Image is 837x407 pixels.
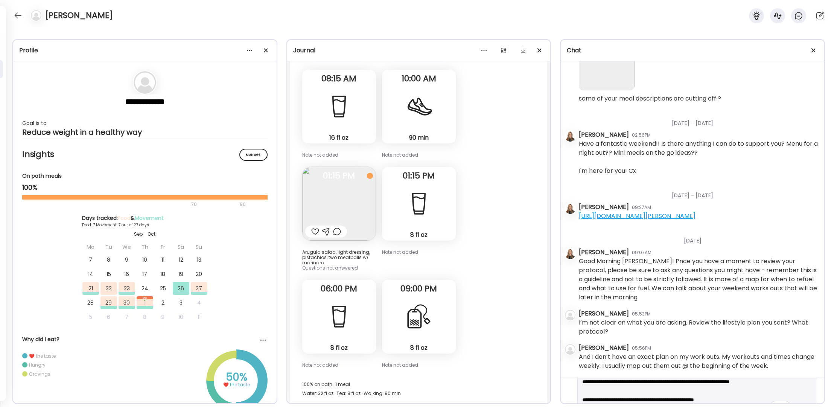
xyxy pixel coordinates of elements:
[382,172,456,179] span: 01:15 PM
[29,353,56,359] div: ❤️ the taste
[137,296,153,309] div: 1
[155,282,171,295] div: 25
[579,248,629,257] div: [PERSON_NAME]
[632,132,651,139] div: 02:56PM
[382,75,456,82] span: 10:00 AM
[155,241,171,253] div: Fr
[305,134,373,142] div: 16 fl oz
[137,311,153,323] div: 8
[100,282,117,295] div: 22
[82,241,99,253] div: Mo
[565,310,575,320] img: bg-avatar-default.svg
[119,296,135,309] div: 30
[382,152,418,158] span: Note not added
[579,228,818,248] div: [DATE]
[29,362,46,368] div: Hungry
[173,253,189,266] div: 12
[155,268,171,280] div: 18
[82,268,99,280] div: 14
[579,110,818,130] div: [DATE] - [DATE]
[565,344,575,355] img: bg-avatar-default.svg
[22,200,237,209] div: 70
[134,71,156,94] img: bg-avatar-default.svg
[173,311,189,323] div: 10
[218,380,256,389] div: ❤️ the taste
[82,282,99,295] div: 21
[565,131,575,142] img: avatars%2FC7qqOxmwlCb4p938VsoDHlkq1VT2
[579,343,629,352] div: [PERSON_NAME]
[382,362,418,368] span: Note not added
[191,296,207,309] div: 4
[82,222,208,228] div: Food: 7 Movement: 7 out of 27 days
[579,257,818,302] div: Good Morning [PERSON_NAME]! Pnce you have a moment to review your protocol, please be sure to ask...
[119,241,135,253] div: We
[632,311,651,317] div: 05:53PM
[579,318,818,336] div: I’m not clear on what you are asking. Review the lifestyle plan you sent? What protocol?
[579,309,629,318] div: [PERSON_NAME]
[302,75,376,82] span: 08:15 AM
[579,139,818,175] div: Have a fantastic weekend!! Is there anything I can do to support you? Menu for a night out?? Mini...
[29,371,50,377] div: Cravings
[385,344,453,352] div: 8 fl oz
[22,172,268,180] div: On path meals
[302,152,338,158] span: Note not added
[565,248,575,259] img: avatars%2FC7qqOxmwlCb4p938VsoDHlkq1VT2
[385,134,453,142] div: 90 min
[302,380,536,398] div: 100% on path · 1 meal Water: 32 fl oz · Tea: 8 fl oz · Walking: 90 min
[173,296,189,309] div: 3
[632,345,651,352] div: 05:56PM
[118,214,131,222] span: Food
[385,231,453,239] div: 8 fl oz
[302,285,376,292] span: 06:00 PM
[137,282,153,295] div: 24
[567,46,818,55] div: Chat
[22,119,268,128] div: Goal is to
[19,46,271,55] div: Profile
[173,241,189,253] div: Sa
[119,253,135,266] div: 9
[119,268,135,280] div: 16
[239,149,268,161] div: Manage
[45,9,113,21] h4: [PERSON_NAME]
[137,268,153,280] div: 17
[305,344,373,352] div: 8 fl oz
[579,94,721,103] div: some of your meal descriptions are cutting off ?
[382,285,456,292] span: 09:00 PM
[82,253,99,266] div: 7
[119,282,135,295] div: 23
[82,311,99,323] div: 5
[632,204,651,211] div: 09:27AM
[173,268,189,280] div: 19
[31,10,41,21] img: bg-avatar-default.svg
[22,335,268,343] div: Why did I eat?
[137,253,153,266] div: 10
[579,35,635,90] img: images%2FiJXXqmAw1DQL2KqiWrzZwmgui713%2F6wXQGIMFiZRWiRtxxYkW%2FbtQ86CNkQY1ri2mJC5Y8_240
[302,172,376,179] span: 01:15 PM
[579,183,818,203] div: [DATE] - [DATE]
[135,214,164,222] span: Movement
[302,362,338,368] span: Note not added
[302,265,358,271] span: Questions not answered
[191,282,207,295] div: 27
[82,214,208,222] div: Days tracked: &
[82,231,208,238] div: Sep - Oct
[191,241,207,253] div: Su
[119,311,135,323] div: 7
[632,249,651,256] div: 09:07AM
[191,268,207,280] div: 20
[302,250,376,265] div: Arugula salad, light dressing, pistachios, two meatballs w/ marinara
[155,311,171,323] div: 9
[100,296,117,309] div: 29
[100,241,117,253] div: Tu
[22,183,268,192] div: 100%
[22,149,268,160] h2: Insights
[137,296,153,299] div: Oct
[579,212,695,220] a: [URL][DOMAIN_NAME][PERSON_NAME]
[579,203,629,212] div: [PERSON_NAME]
[293,46,545,55] div: Journal
[173,282,189,295] div: 26
[22,128,268,137] div: Reduce weight in a healthy way
[100,311,117,323] div: 6
[100,253,117,266] div: 8
[579,352,818,370] div: And I don’t have an exact plan on my work outs. My workouts and times change weekly. I usually ma...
